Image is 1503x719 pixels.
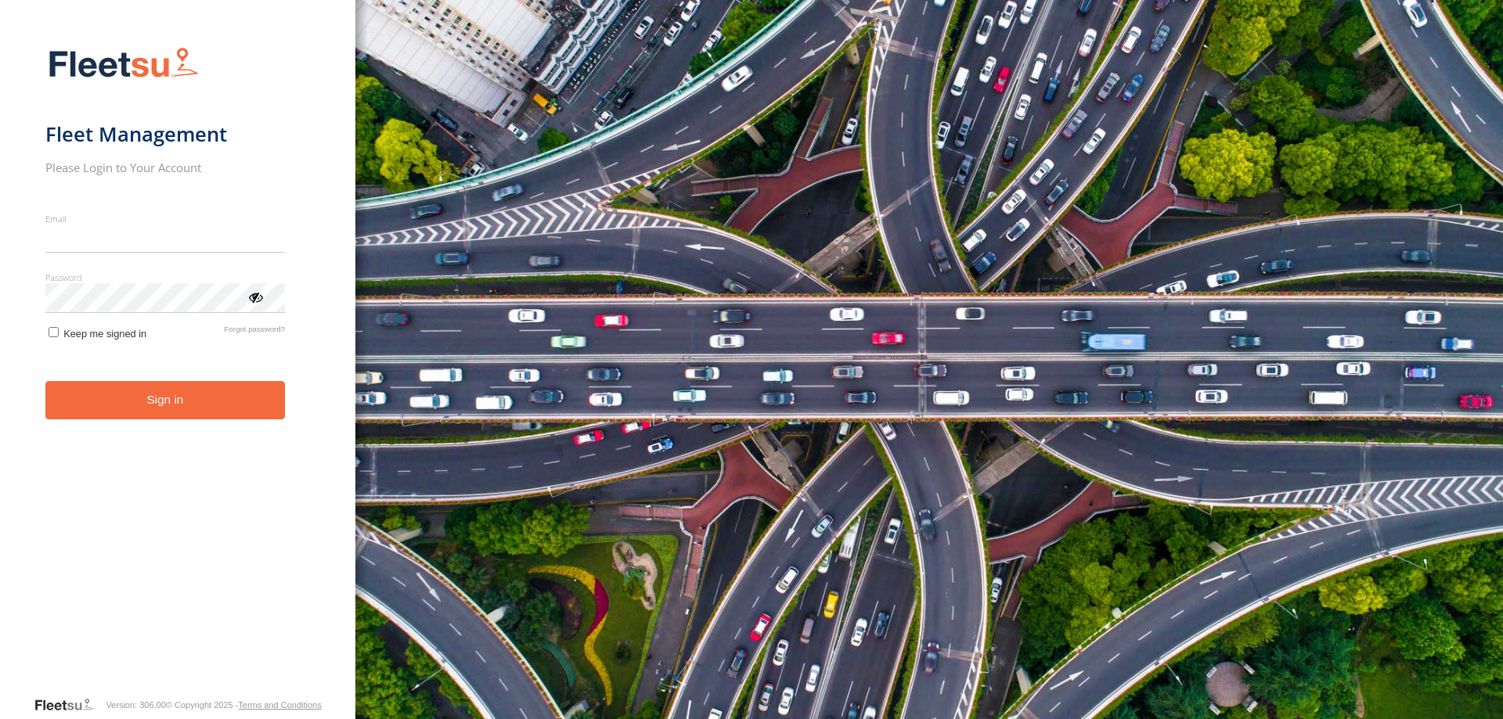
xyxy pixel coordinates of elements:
a: Visit our Website [34,697,106,713]
form: main [45,38,311,696]
h2: Please Login to Your Account [45,160,286,175]
input: Keep me signed in [49,327,59,337]
h1: Fleet Management [45,121,286,147]
button: Sign in [45,381,286,419]
div: Version: 306.00 [106,700,165,710]
span: Keep me signed in [63,328,146,340]
label: Email [45,213,286,225]
a: Forgot password? [224,325,285,340]
div: ViewPassword [247,289,263,304]
div: © Copyright 2025 - [166,700,322,710]
label: Password [45,271,286,283]
a: Terms and Conditions [238,700,321,710]
img: Fleetsu [45,44,202,84]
